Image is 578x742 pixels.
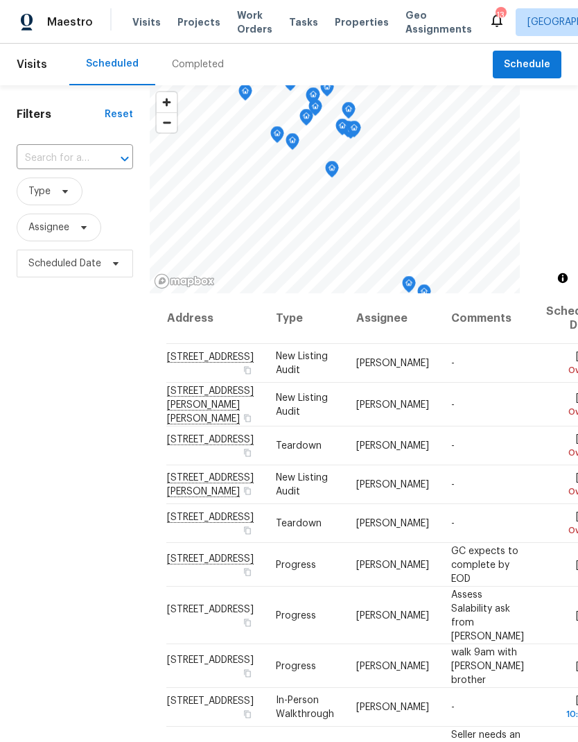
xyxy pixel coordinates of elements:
[237,8,272,36] span: Work Orders
[172,58,224,71] div: Completed
[451,359,455,368] span: -
[17,148,94,169] input: Search for an address...
[451,702,455,712] span: -
[150,85,520,293] canvas: Map
[241,411,254,424] button: Copy Address
[115,149,134,169] button: Open
[356,610,429,620] span: [PERSON_NAME]
[157,112,177,132] button: Zoom out
[289,17,318,27] span: Tasks
[356,702,429,712] span: [PERSON_NAME]
[356,359,429,368] span: [PERSON_NAME]
[241,485,254,497] button: Copy Address
[451,647,524,684] span: walk 9am with [PERSON_NAME] brother
[166,293,265,344] th: Address
[276,560,316,569] span: Progress
[347,121,361,142] div: Map marker
[17,49,47,80] span: Visits
[306,88,319,110] div: Map marker
[356,661,429,671] span: [PERSON_NAME]
[276,441,322,451] span: Teardown
[356,519,429,528] span: [PERSON_NAME]
[493,51,561,79] button: Schedule
[241,565,254,578] button: Copy Address
[286,133,299,155] div: Map marker
[554,270,571,286] button: Toggle attribution
[47,15,93,29] span: Maestro
[276,392,328,416] span: New Listing Audit
[154,273,215,289] a: Mapbox homepage
[451,546,518,583] span: GC expects to complete by EOD
[402,276,416,297] div: Map marker
[241,364,254,377] button: Copy Address
[356,560,429,569] span: [PERSON_NAME]
[335,119,349,140] div: Map marker
[325,161,339,182] div: Map marker
[342,102,356,123] div: Map marker
[28,221,69,234] span: Assignee
[308,99,322,121] div: Map marker
[265,293,345,344] th: Type
[241,616,254,628] button: Copy Address
[157,92,177,112] button: Zoom in
[451,441,455,451] span: -
[299,109,313,130] div: Map marker
[167,696,254,706] span: [STREET_ADDRESS]
[276,661,316,671] span: Progress
[335,15,389,29] span: Properties
[105,107,133,121] div: Reset
[504,56,550,74] span: Schedule
[356,399,429,409] span: [PERSON_NAME]
[451,589,524,641] span: Assess Salability ask from [PERSON_NAME]
[345,293,440,344] th: Assignee
[276,696,334,719] span: In-Person Walkthrough
[86,57,139,71] div: Scheduled
[451,519,455,528] span: -
[320,80,334,101] div: Map marker
[440,293,535,344] th: Comments
[241,666,254,679] button: Copy Address
[496,8,505,22] div: 13
[28,184,51,198] span: Type
[241,447,254,459] button: Copy Address
[157,113,177,132] span: Zoom out
[238,84,252,105] div: Map marker
[306,87,320,109] div: Map marker
[451,399,455,409] span: -
[17,107,105,121] h1: Filters
[167,604,254,614] span: [STREET_ADDRESS]
[417,284,431,306] div: Map marker
[356,480,429,490] span: [PERSON_NAME]
[276,473,328,497] span: New Listing Audit
[405,8,472,36] span: Geo Assignments
[276,610,316,620] span: Progress
[559,270,567,286] span: Toggle attribution
[241,708,254,721] button: Copy Address
[167,655,254,664] span: [STREET_ADDRESS]
[276,352,328,375] span: New Listing Audit
[28,257,101,270] span: Scheduled Date
[356,441,429,451] span: [PERSON_NAME]
[132,15,161,29] span: Visits
[270,126,284,148] div: Map marker
[451,480,455,490] span: -
[276,519,322,528] span: Teardown
[177,15,220,29] span: Projects
[241,524,254,537] button: Copy Address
